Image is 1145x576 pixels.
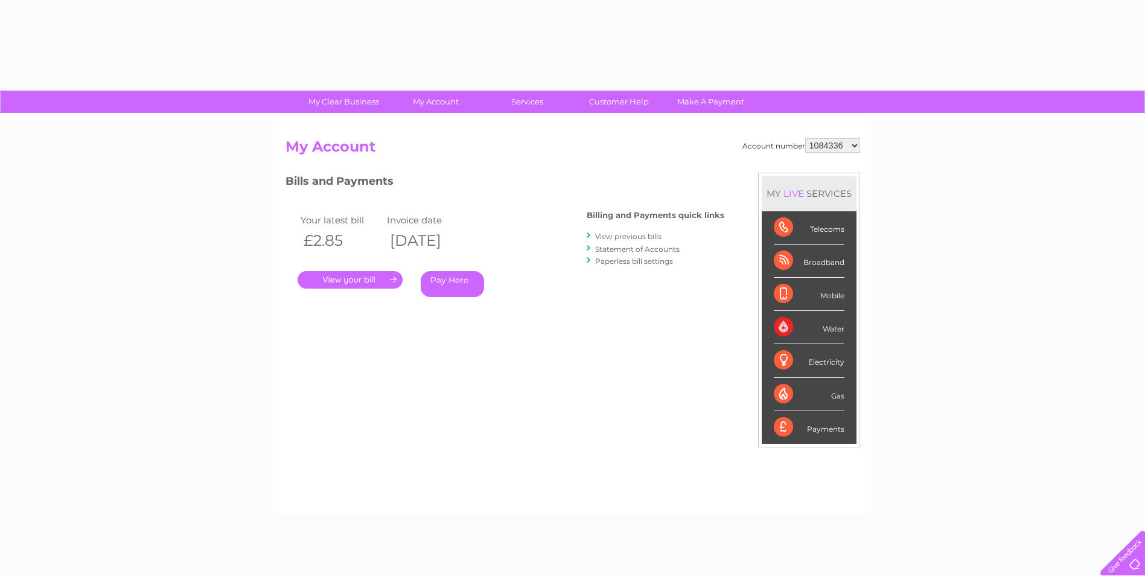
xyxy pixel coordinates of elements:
[285,138,860,161] h2: My Account
[774,278,844,311] div: Mobile
[762,176,856,211] div: MY SERVICES
[595,257,673,266] a: Paperless bill settings
[774,411,844,444] div: Payments
[298,271,403,289] a: .
[386,91,485,113] a: My Account
[384,212,471,228] td: Invoice date
[298,212,384,228] td: Your latest bill
[298,228,384,253] th: £2.85
[742,138,860,153] div: Account number
[285,173,724,194] h3: Bills and Payments
[774,344,844,377] div: Electricity
[781,188,806,199] div: LIVE
[774,311,844,344] div: Water
[587,211,724,220] h4: Billing and Payments quick links
[774,245,844,278] div: Broadband
[595,232,662,241] a: View previous bills
[774,211,844,245] div: Telecoms
[774,378,844,411] div: Gas
[661,91,761,113] a: Make A Payment
[569,91,669,113] a: Customer Help
[595,245,680,254] a: Statement of Accounts
[477,91,577,113] a: Services
[421,271,484,297] a: Pay Here
[384,228,471,253] th: [DATE]
[294,91,394,113] a: My Clear Business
